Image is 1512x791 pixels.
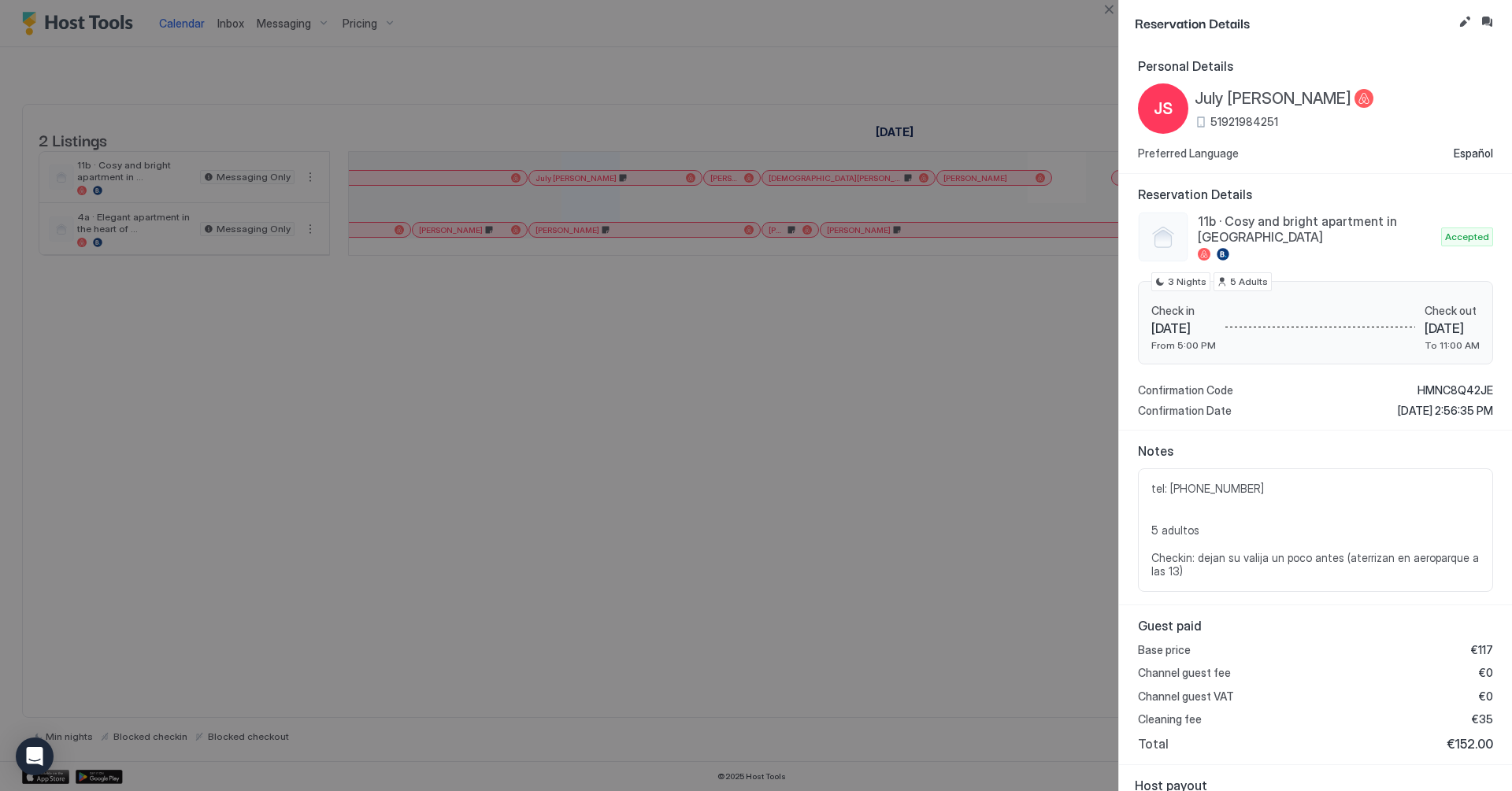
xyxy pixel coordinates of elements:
[1479,689,1493,704] span: €0
[1195,89,1351,109] span: July [PERSON_NAME]
[1138,383,1233,397] span: Confirmation Code
[1138,643,1191,657] span: Base price
[1230,275,1268,289] span: 5 Adults
[1398,404,1493,418] span: [DATE] 2:56:35 PM
[1151,320,1216,336] span: [DATE]
[1471,643,1493,657] span: €117
[1154,97,1173,120] span: JS
[1138,712,1202,726] span: Cleaning fee
[1151,339,1216,351] span: From 5:00 PM
[1472,712,1493,726] span: €35
[1135,13,1452,32] span: Reservation Details
[1151,482,1480,578] span: tel: [PHONE_NUMBER] 5 adultos Checkin: dejan su valija un poco antes (aterrizan en aeroparque a l...
[1138,404,1232,418] span: Confirmation Date
[1198,213,1435,245] span: 11b · Cosy and bright apartment in [GEOGRAPHIC_DATA]
[1138,443,1493,459] span: Notes
[16,737,54,775] div: Open Intercom Messenger
[1210,115,1278,129] span: 51921984251
[1425,339,1480,351] span: To 11:00 AM
[1454,146,1493,161] span: Español
[1138,58,1493,74] span: Personal Details
[1445,230,1489,244] span: Accepted
[1479,666,1493,680] span: €0
[1447,736,1493,752] span: €152.00
[1138,736,1169,752] span: Total
[1138,146,1239,161] span: Preferred Language
[1138,187,1493,202] span: Reservation Details
[1138,618,1493,634] span: Guest paid
[1138,666,1231,680] span: Channel guest fee
[1477,13,1496,31] button: Inbox
[1168,275,1206,289] span: 3 Nights
[1425,320,1480,336] span: [DATE]
[1151,304,1216,318] span: Check in
[1138,689,1234,704] span: Channel guest VAT
[1425,304,1480,318] span: Check out
[1417,383,1493,397] span: HMNC8Q42JE
[1455,13,1474,31] button: Edit reservation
